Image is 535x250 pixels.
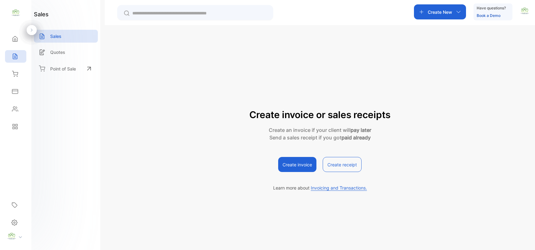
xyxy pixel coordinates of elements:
button: Create New [414,4,466,19]
p: Have questions? [477,5,506,11]
p: Create invoice or sales receipts [249,108,390,122]
button: Create receipt [323,157,362,172]
img: avatar [520,6,529,16]
strong: paid already [342,134,371,141]
strong: pay later [351,127,371,133]
a: Book a Demo [477,13,501,18]
h1: sales [34,10,49,18]
a: Quotes [34,46,98,59]
span: Invoicing and Transactions. [311,185,367,191]
p: Learn more about [273,185,367,191]
a: Point of Sale [34,62,98,76]
a: Sales [34,30,98,43]
p: Quotes [50,49,65,55]
img: logo [11,8,20,18]
p: Point of Sale [50,65,76,72]
p: Create an invoice if your client will [249,126,390,134]
p: Create New [428,9,452,15]
button: avatar [520,4,529,19]
button: Create invoice [278,157,316,172]
p: Sales [50,33,61,39]
p: Send a sales receipt if you got [249,134,390,141]
img: profile [7,232,16,241]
